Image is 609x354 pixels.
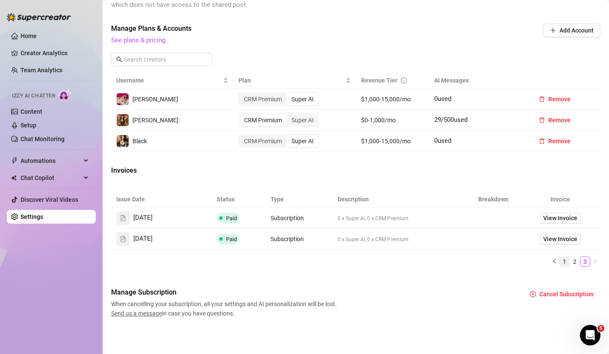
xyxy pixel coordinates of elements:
[21,154,81,168] span: Automations
[132,117,179,124] span: [PERSON_NAME]:
[111,24,485,34] span: Manage Plans & Accounts
[212,191,265,208] th: Status
[132,96,178,103] span: [PERSON_NAME]
[21,67,62,74] a: Team Analytics
[111,72,233,89] th: Username
[21,136,65,142] a: Chat Monitoring
[12,92,55,100] span: Izzy AI Chatter
[543,24,600,37] button: Add Account
[59,88,72,101] img: AI Chatter
[434,137,451,145] span: 0 used
[11,157,18,164] span: thunderbolt
[116,76,221,85] span: Username
[543,234,577,244] span: View Invoice
[11,175,17,181] img: Chat Copilot
[265,191,332,208] th: Type
[543,213,577,223] span: View Invoice
[21,108,42,115] a: Content
[332,229,467,250] td: 0 x Super AI, 0 x CRM Premium
[539,291,594,298] span: Cancel Subscription
[590,257,600,267] button: right
[239,93,287,105] div: CRM Premium
[238,92,319,106] div: segmented control
[21,213,43,220] a: Settings
[21,32,37,39] a: Home
[287,114,318,126] div: Super AI
[21,122,36,129] a: Setup
[21,171,81,185] span: Chat Copilot
[539,117,545,123] span: delete
[401,77,407,83] span: info-circle
[580,325,600,345] iframe: Intercom live chat
[117,114,129,126] img: Guido:
[111,191,212,208] th: Issue Date
[597,325,604,332] span: 5
[550,27,556,33] span: plus
[233,72,356,89] th: Plan
[590,257,600,267] li: Next Page
[434,116,468,124] span: 29 / 500 used
[356,110,430,131] td: $0-1,000/mo
[116,56,122,62] span: search
[593,259,598,264] span: right
[580,257,590,266] a: 3
[287,135,318,147] div: Super AI
[552,259,557,264] span: left
[540,213,581,223] a: View Invoice
[549,257,559,267] li: Previous Page
[21,196,78,203] a: Discover Viral Videos
[271,215,304,221] span: Subscription
[356,89,430,110] td: $1,000-15,000/mo
[356,131,430,152] td: $1,000-15,000/mo
[520,191,600,208] th: Invoice
[559,27,594,34] span: Add Account
[338,215,409,221] span: 0 x Super AI, 0 x CRM Premium
[549,257,559,267] button: left
[523,287,600,301] button: Cancel Subscription
[226,236,237,242] span: Paid
[239,114,287,126] div: CRM Premium
[532,134,577,148] button: Remove
[539,138,545,144] span: delete
[117,93,129,105] img: Guido
[332,208,467,229] td: 0 x Super AI, 0 x CRM Premium
[132,138,147,145] span: Black
[332,191,467,208] th: Description
[117,135,129,147] img: Black
[21,46,89,60] a: Creator Analytics
[239,135,287,147] div: CRM Premium
[560,257,569,266] a: 1
[338,236,409,242] span: 0 x Super AI, 0 x CRM Premium
[532,113,577,127] button: Remove
[580,257,590,267] li: 3
[429,72,527,89] th: AI Messages
[111,36,165,44] a: See plans & pricing
[548,117,571,124] span: Remove
[548,96,571,103] span: Remove
[434,95,451,103] span: 0 used
[111,310,162,317] span: Send us a message
[111,165,255,176] span: Invoices
[532,92,577,106] button: Remove
[466,191,520,208] th: Breakdown
[120,215,126,221] span: file-text
[133,234,153,244] span: [DATE]
[238,113,319,127] div: segmented control
[120,236,126,242] span: file-text
[226,215,237,221] span: Paid
[238,134,319,148] div: segmented control
[361,77,397,84] span: Revenue Tier
[559,257,570,267] li: 1
[570,257,580,267] li: 2
[111,287,339,298] span: Manage Subscription
[540,234,581,244] a: View Invoice
[539,96,545,102] span: delete
[287,93,318,105] div: Super AI
[7,13,71,21] img: logo-BBDzfeDw.svg
[238,76,344,85] span: Plan
[133,213,153,223] span: [DATE]
[111,299,339,318] span: When cancelling your subscription, all your settings and AI personalization will be lost. in case...
[124,55,200,64] input: Search creators
[570,257,580,266] a: 2
[548,138,571,145] span: Remove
